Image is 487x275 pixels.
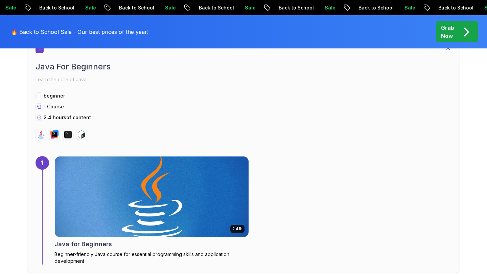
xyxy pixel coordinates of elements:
p: Back to School [273,4,319,11]
p: Back to School [113,4,159,11]
p: 2.4 hours of content [44,114,91,121]
p: Sale [239,4,260,11]
img: intellij logo [50,130,59,139]
p: Back to School [193,4,239,11]
img: terminal logo [64,130,72,139]
h2: Java For Beginners [36,61,451,72]
p: Back to School [432,4,478,11]
div: 1 [36,156,49,170]
p: Sale [159,4,181,11]
h2: Java for Beginners [54,239,112,249]
p: 🔥 Back to School Sale - Our best prices of the year! [11,28,148,36]
p: Sale [79,4,101,11]
p: Grab Now [441,24,454,40]
span: 1 [36,45,44,53]
p: beginner [44,92,65,99]
p: Sale [319,4,340,11]
img: bash logo [77,130,86,139]
p: Beginner-friendly Java course for essential programming skills and application development [54,251,249,265]
p: Back to School [352,4,398,11]
img: Java for Beginners card [50,154,254,239]
p: 2.41h [232,226,242,232]
p: Sale [398,4,420,11]
span: 1 Course [44,104,64,109]
img: java logo [37,130,45,139]
p: Learn the core of Java [36,75,451,84]
p: Back to School [33,4,79,11]
a: Java for Beginners card2.41hJava for BeginnersBeginner-friendly Java course for essential program... [54,156,249,265]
